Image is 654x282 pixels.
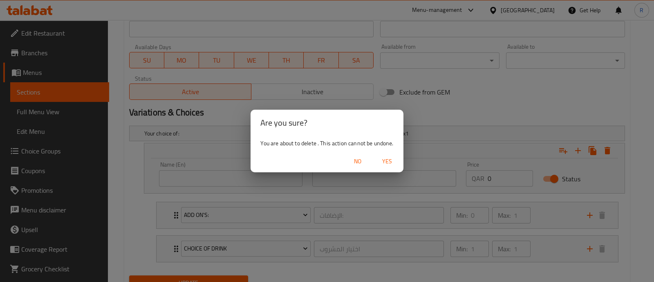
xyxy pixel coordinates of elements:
div: You are about to delete . This action cannot be undone. [251,136,403,151]
span: Yes [377,156,397,167]
button: No [345,154,371,169]
button: Yes [374,154,400,169]
h2: Are you sure? [260,116,393,129]
span: No [348,156,367,167]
